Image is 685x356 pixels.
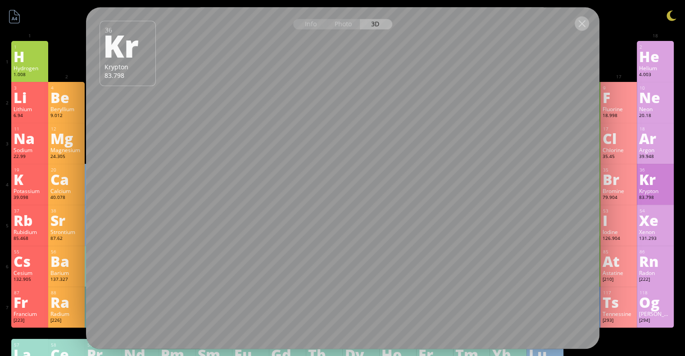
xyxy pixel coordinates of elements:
[603,131,635,145] div: Cl
[603,310,635,317] div: Tennessine
[603,295,635,309] div: Ts
[639,254,671,268] div: Rn
[14,146,46,153] div: Sodium
[603,276,635,284] div: [210]
[639,194,671,202] div: 83.798
[51,167,83,173] div: 20
[603,85,635,91] div: 9
[639,131,671,145] div: Ar
[50,254,83,268] div: Ba
[640,208,671,214] div: 54
[50,131,83,145] div: Mg
[14,228,46,235] div: Rubidium
[14,235,46,243] div: 85.468
[14,126,46,132] div: 11
[639,153,671,161] div: 39.948
[14,342,46,348] div: 57
[639,310,671,317] div: [PERSON_NAME]
[14,172,46,186] div: K
[14,105,46,113] div: Lithium
[603,153,635,161] div: 35.45
[14,213,46,227] div: Rb
[293,19,328,29] div: Info
[603,228,635,235] div: Iodine
[639,90,671,104] div: Ne
[51,85,83,91] div: 4
[603,187,635,194] div: Bromine
[14,64,46,72] div: Hydrogen
[104,71,151,80] div: 83.798
[640,126,671,132] div: 18
[5,5,680,23] h1: Talbica. Interactive chemistry
[603,113,635,120] div: 18.998
[50,276,83,284] div: 137.327
[639,64,671,72] div: Helium
[50,269,83,276] div: Barium
[639,187,671,194] div: Krypton
[639,105,671,113] div: Neon
[603,105,635,113] div: Fluorine
[603,126,635,132] div: 17
[50,90,83,104] div: Be
[639,276,671,284] div: [222]
[14,72,46,79] div: 1.008
[50,113,83,120] div: 9.012
[50,105,83,113] div: Beryllium
[14,254,46,268] div: Cs
[639,49,671,63] div: He
[14,85,46,91] div: 3
[639,317,671,324] div: [294]
[51,342,83,348] div: 58
[14,276,46,284] div: 132.905
[640,167,671,173] div: 36
[603,146,635,153] div: Chlorine
[640,44,671,50] div: 2
[639,295,671,309] div: Og
[50,295,83,309] div: Ra
[603,269,635,276] div: Astatine
[603,194,635,202] div: 79.904
[14,208,46,214] div: 37
[50,153,83,161] div: 24.305
[14,269,46,276] div: Cesium
[639,235,671,243] div: 131.293
[603,290,635,296] div: 117
[51,290,83,296] div: 88
[104,63,151,71] div: Krypton
[603,317,635,324] div: [293]
[14,131,46,145] div: Na
[50,194,83,202] div: 40.078
[50,235,83,243] div: 87.62
[603,167,635,173] div: 35
[327,19,360,29] div: Photo
[14,90,46,104] div: Li
[603,254,635,268] div: At
[603,208,635,214] div: 53
[50,146,83,153] div: Magnesium
[50,213,83,227] div: Sr
[14,249,46,255] div: 55
[640,249,671,255] div: 86
[14,49,46,63] div: H
[639,213,671,227] div: Xe
[639,146,671,153] div: Argon
[14,187,46,194] div: Potassium
[14,310,46,317] div: Francium
[14,167,46,173] div: 19
[51,126,83,132] div: 12
[14,194,46,202] div: 39.098
[603,90,635,104] div: F
[50,317,83,324] div: [226]
[50,228,83,235] div: Strontium
[640,85,671,91] div: 10
[14,317,46,324] div: [223]
[640,290,671,296] div: 118
[639,172,671,186] div: Kr
[50,172,83,186] div: Ca
[50,310,83,317] div: Radium
[103,30,150,61] div: Kr
[51,249,83,255] div: 56
[639,72,671,79] div: 4.003
[14,290,46,296] div: 87
[639,113,671,120] div: 20.18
